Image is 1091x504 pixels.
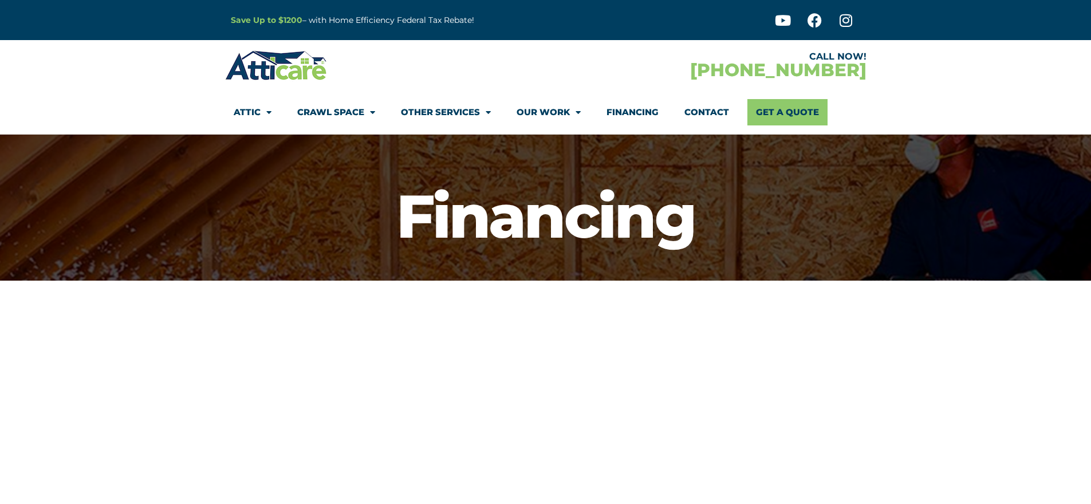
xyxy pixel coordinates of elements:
[234,99,271,125] a: Attic
[684,99,729,125] a: Contact
[747,99,828,125] a: Get A Quote
[401,99,491,125] a: Other Services
[234,99,858,125] nav: Menu
[231,14,602,27] p: – with Home Efficiency Federal Tax Rebate!
[606,99,659,125] a: Financing
[6,186,1085,246] h1: Financing
[231,15,302,25] a: Save Up to $1200
[297,99,375,125] a: Crawl Space
[546,52,867,61] div: CALL NOW!
[517,99,581,125] a: Our Work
